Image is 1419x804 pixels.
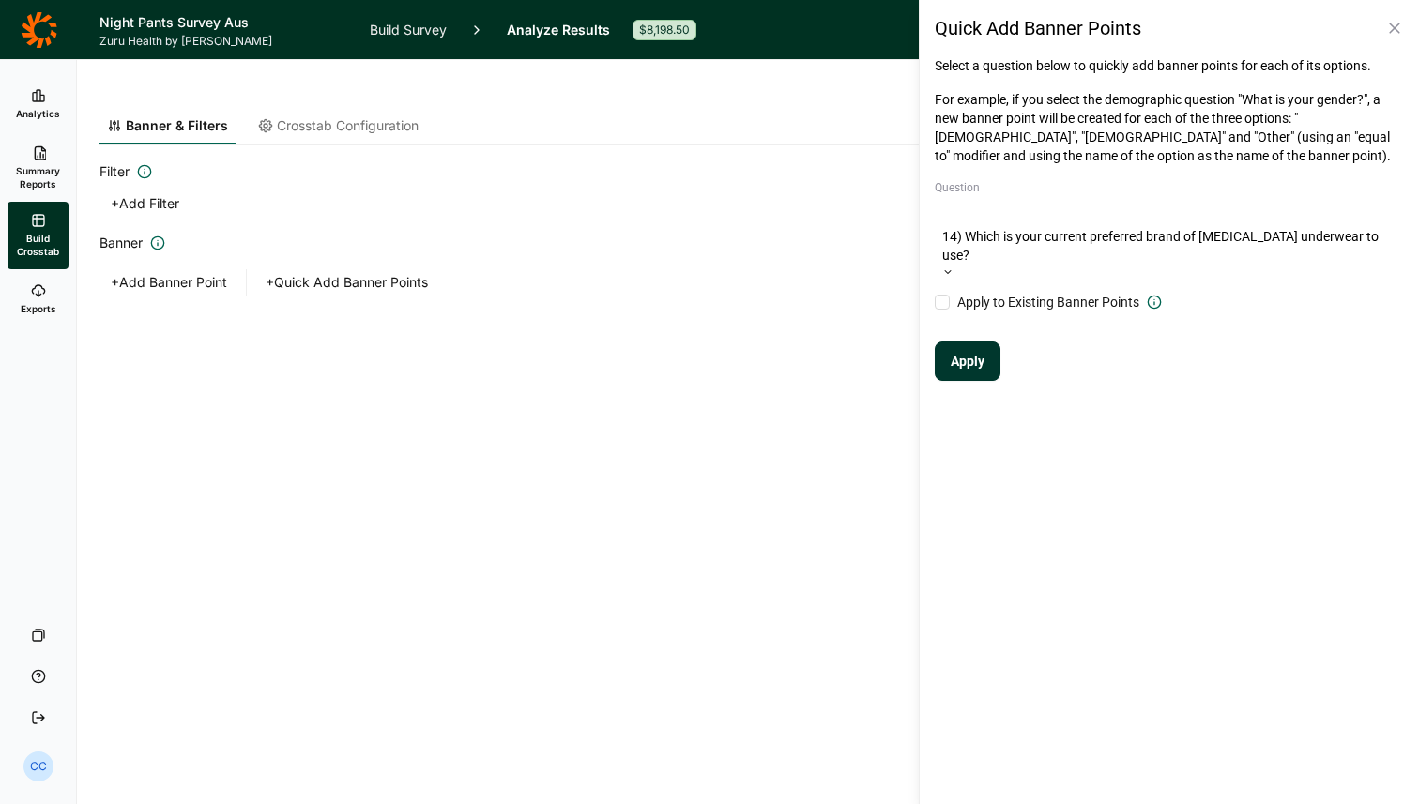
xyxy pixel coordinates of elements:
div: CC [23,751,53,781]
h1: Night Pants Survey Aus [99,11,347,34]
p: For example, if you select the demographic question "What is your gender?", a new banner point wi... [935,90,1404,165]
a: Exports [8,269,69,329]
div: $8,198.50 [633,20,696,40]
button: +Add Filter [99,190,191,217]
span: Apply to Existing Banner Points [957,293,1139,311]
p: Select a question below to quickly add banner points for each of its options. [935,56,1404,75]
span: Banner [99,232,143,254]
span: Build Crosstab [15,232,61,258]
span: Banner & Filters [126,116,228,135]
span: Summary Reports [15,164,61,190]
a: Analytics [8,74,69,134]
span: Zuru Health by [PERSON_NAME] [99,34,347,49]
button: Apply [935,341,1000,381]
div: 14) Which is your current preferred brand of [MEDICAL_DATA] underwear to use? [942,227,1396,265]
button: +Quick Add Banner Points [254,269,439,296]
label: Question [935,180,1404,195]
a: Summary Reports [8,134,69,202]
span: Analytics [16,107,60,120]
button: +Add Banner Point [99,269,238,296]
a: Build Crosstab [8,202,69,269]
span: Filter [99,160,130,183]
span: Exports [21,302,56,315]
span: Crosstab Configuration [277,116,419,135]
h1: Quick Add Banner Points [935,15,1141,41]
